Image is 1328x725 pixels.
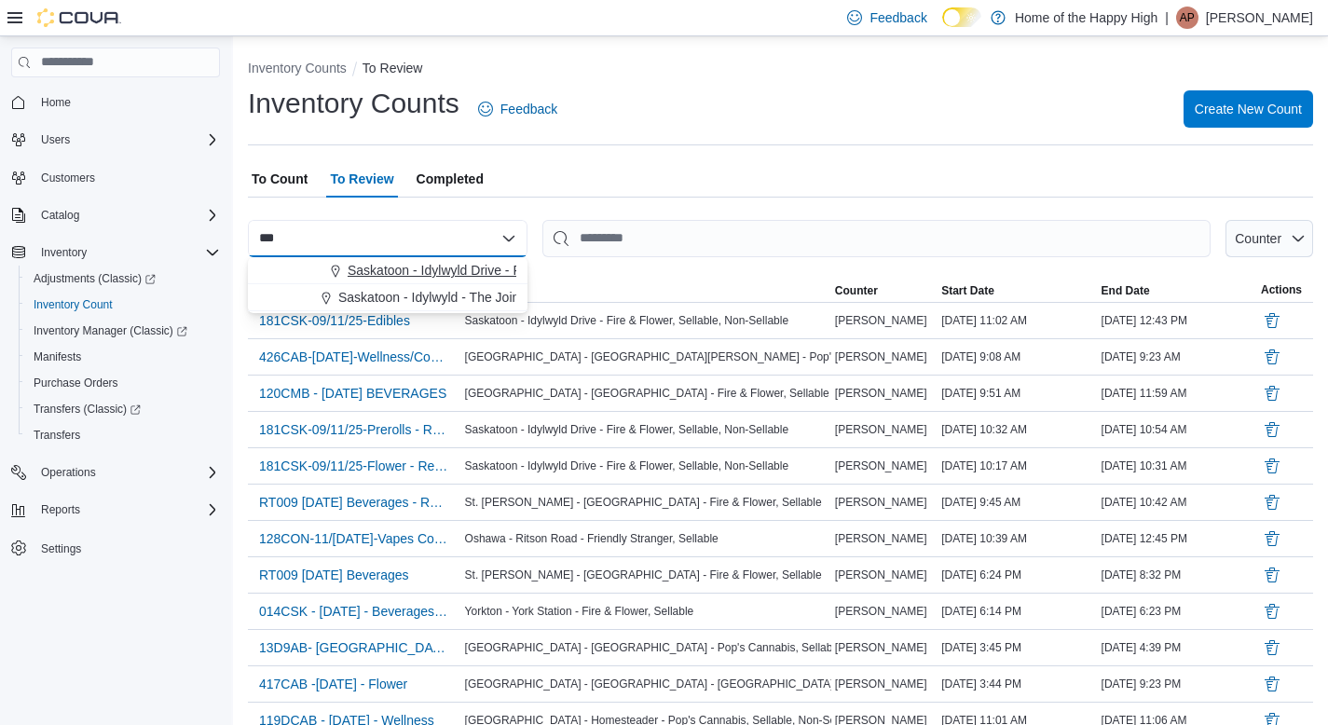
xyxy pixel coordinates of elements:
button: Inventory Counts [248,61,347,75]
div: [DATE] 10:17 AM [938,455,1097,477]
span: Saskatoon - Idylwyld - The Joint [338,288,523,307]
span: 181CSK-09/11/25-Flower - Recount - Recount [259,457,450,475]
span: [PERSON_NAME] [835,458,927,473]
button: Delete [1261,346,1283,368]
button: Create New Count [1184,90,1313,128]
span: Actions [1261,282,1302,297]
button: Delete [1261,673,1283,695]
div: [DATE] 10:32 AM [938,418,1097,441]
button: 417CAB -[DATE] - Flower [252,670,415,698]
span: [PERSON_NAME] [835,386,927,401]
a: Transfers (Classic) [19,396,227,422]
div: [GEOGRAPHIC_DATA] - [GEOGRAPHIC_DATA] - Fire & Flower, Sellable [461,382,831,404]
span: Reports [34,499,220,521]
span: Settings [41,541,81,556]
div: [DATE] 3:45 PM [938,636,1097,659]
nav: Complex example [11,81,220,610]
a: Adjustments (Classic) [19,266,227,292]
span: [PERSON_NAME] [835,422,927,437]
button: Catalog [4,202,227,228]
a: Transfers (Classic) [26,398,148,420]
span: Manifests [26,346,220,368]
span: Transfers [26,424,220,446]
a: Transfers [26,424,88,446]
span: 014CSK - [DATE] - Beverages - Recount [259,602,450,621]
div: [GEOGRAPHIC_DATA] - [GEOGRAPHIC_DATA] - [GEOGRAPHIC_DATA], Sellable [461,673,831,695]
button: Close list of options [501,231,516,246]
button: Inventory [4,239,227,266]
div: [DATE] 6:24 PM [938,564,1097,586]
button: Delete [1261,382,1283,404]
div: Yorkton - York Station - Fire & Flower, Sellable [461,600,831,622]
span: Adjustments (Classic) [26,267,220,290]
span: 128CON-11/[DATE]-Vapes Count - Recount - Recount [259,529,450,548]
button: Delete [1261,418,1283,441]
span: Reports [41,502,80,517]
div: [GEOGRAPHIC_DATA] - [GEOGRAPHIC_DATA] - Pop's Cannabis, Sellable [461,636,831,659]
div: [DATE] 4:39 PM [1098,636,1257,659]
div: St. [PERSON_NAME] - [GEOGRAPHIC_DATA] - Fire & Flower, Sellable [461,491,831,513]
button: Manifests [19,344,227,370]
button: Delete [1261,636,1283,659]
span: Transfers (Classic) [34,402,141,417]
div: Oshawa - Ritson Road - Friendly Stranger, Sellable [461,527,831,550]
span: Inventory Count [34,297,113,312]
div: [DATE] 9:23 PM [1098,673,1257,695]
button: Users [4,127,227,153]
span: Purchase Orders [26,372,220,394]
div: [DATE] 10:31 AM [1098,455,1257,477]
div: Saskatoon - Idylwyld Drive - Fire & Flower, Sellable, Non-Sellable [461,309,831,332]
span: 426CAB-[DATE]-Wellness/Concentrates/Oils [259,348,450,366]
a: Inventory Manager (Classic) [19,318,227,344]
div: [GEOGRAPHIC_DATA] - [GEOGRAPHIC_DATA][PERSON_NAME] - Pop's Cannabis, Sellable [461,346,831,368]
button: Delete [1261,455,1283,477]
a: Inventory Count [26,294,120,316]
span: Operations [41,465,96,480]
span: [PERSON_NAME] [835,349,927,364]
button: Delete [1261,564,1283,586]
img: Cova [37,8,121,27]
a: Inventory Manager (Classic) [26,320,195,342]
span: Home [41,95,71,110]
button: Delete [1261,527,1283,550]
div: [DATE] 6:23 PM [1098,600,1257,622]
button: 120CMB - [DATE] BEVERAGES [252,379,454,407]
button: Reports [34,499,88,521]
button: Inventory Count [19,292,227,318]
span: Operations [34,461,220,484]
span: Home [34,90,220,114]
span: Inventory Manager (Classic) [26,320,220,342]
span: 417CAB -[DATE] - Flower [259,675,407,693]
button: 13D9AB- [GEOGRAPHIC_DATA]-flower-[DATE]- [PERSON_NAME] [252,634,458,662]
button: Inventory [34,241,94,264]
span: Feedback [500,100,557,118]
span: [PERSON_NAME] [835,568,927,582]
button: Start Date [938,280,1097,302]
span: To Review [330,160,393,198]
span: Transfers (Classic) [26,398,220,420]
span: 120CMB - [DATE] BEVERAGES [259,384,446,403]
a: Feedback [471,90,565,128]
a: Adjustments (Classic) [26,267,163,290]
button: Customers [4,164,227,191]
span: Counter [1235,231,1281,246]
button: Reports [4,497,227,523]
span: Inventory [41,245,87,260]
span: AP [1180,7,1195,29]
button: 181CSK-09/11/25-Prerolls - Recount - Recount [252,416,458,444]
span: Completed [417,160,484,198]
div: [DATE] 11:59 AM [1098,382,1257,404]
a: Settings [34,538,89,560]
a: Customers [34,167,103,189]
button: RT009 [DATE] Beverages [252,561,417,589]
button: Saskatoon - Idylwyld Drive - Fire & Flower [248,257,527,284]
button: Catalog [34,204,87,226]
button: Delete [1261,309,1283,332]
button: 181CSK-09/11/25-Flower - Recount - Recount [252,452,458,480]
input: This is a search bar. After typing your query, hit enter to filter the results lower in the page. [542,220,1211,257]
button: 014CSK - [DATE] - Beverages - Recount [252,597,458,625]
span: [PERSON_NAME] [835,640,927,655]
span: Catalog [34,204,220,226]
span: Manifests [34,349,81,364]
div: Saskatoon - Idylwyld Drive - Fire & Flower, Sellable, Non-Sellable [461,455,831,477]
